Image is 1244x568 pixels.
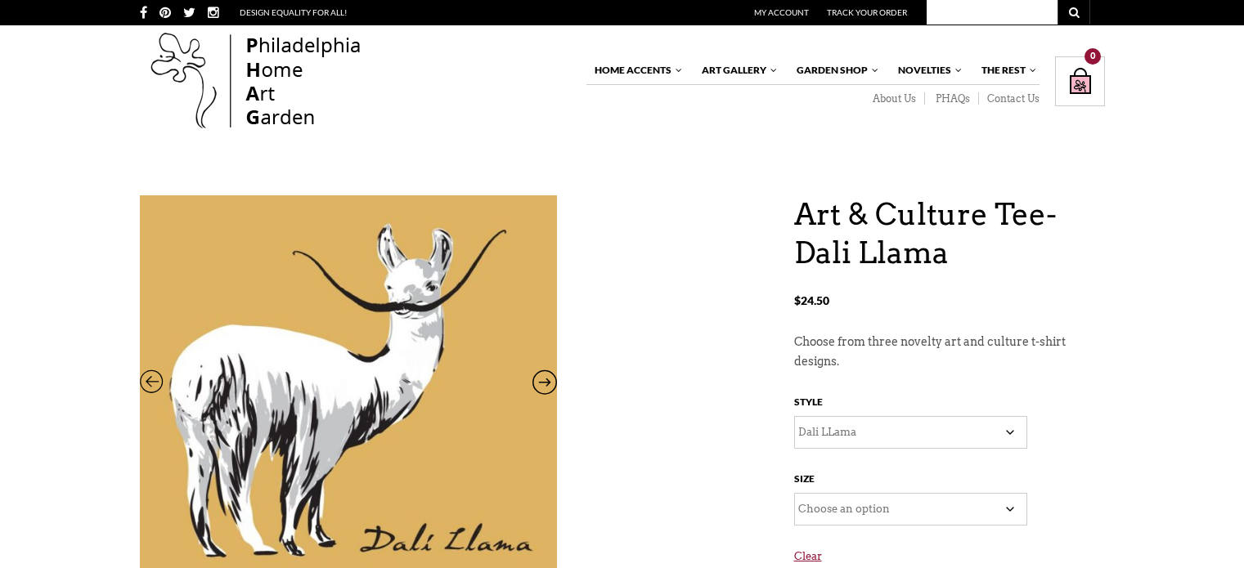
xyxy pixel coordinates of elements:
label: Style [794,392,823,416]
a: About Us [862,92,925,105]
a: PHAQs [925,92,979,105]
a: My Account [754,7,809,17]
h1: Art & Culture Tee- Dali Llama [794,195,1105,272]
a: Contact Us [979,92,1040,105]
a: The Rest [973,56,1038,84]
div: 0 [1085,48,1101,65]
a: Track Your Order [827,7,907,17]
label: Size [794,469,815,493]
span: $ [794,293,801,307]
a: Garden Shop [788,56,880,84]
a: Home Accents [586,56,684,84]
p: Choose from three novelty art and culture t-shirt designs. [794,333,1105,372]
a: Novelties [890,56,963,84]
a: Art Gallery [694,56,779,84]
bdi: 24.50 [794,293,829,307]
